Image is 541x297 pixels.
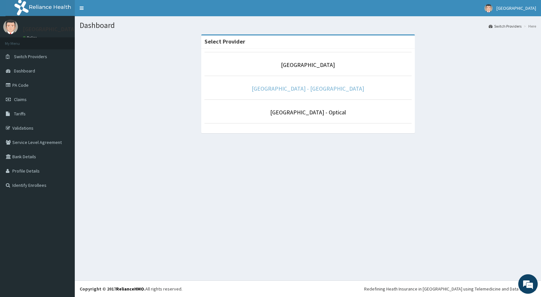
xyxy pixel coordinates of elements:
[14,97,27,102] span: Claims
[14,111,26,117] span: Tariffs
[116,286,144,292] a: RelianceHMO
[80,21,536,30] h1: Dashboard
[496,5,536,11] span: [GEOGRAPHIC_DATA]
[281,61,335,69] a: [GEOGRAPHIC_DATA]
[80,286,145,292] strong: Copyright © 2017 .
[270,109,346,116] a: [GEOGRAPHIC_DATA] - Optical
[14,68,35,74] span: Dashboard
[484,4,493,12] img: User Image
[252,85,364,92] a: [GEOGRAPHIC_DATA] - [GEOGRAPHIC_DATA]
[14,54,47,59] span: Switch Providers
[3,19,18,34] img: User Image
[23,26,76,32] p: [GEOGRAPHIC_DATA]
[364,286,536,292] div: Redefining Heath Insurance in [GEOGRAPHIC_DATA] using Telemedicine and Data Science!
[23,35,38,40] a: Online
[75,280,541,297] footer: All rights reserved.
[522,23,536,29] li: Here
[205,38,245,45] strong: Select Provider
[489,23,521,29] a: Switch Providers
